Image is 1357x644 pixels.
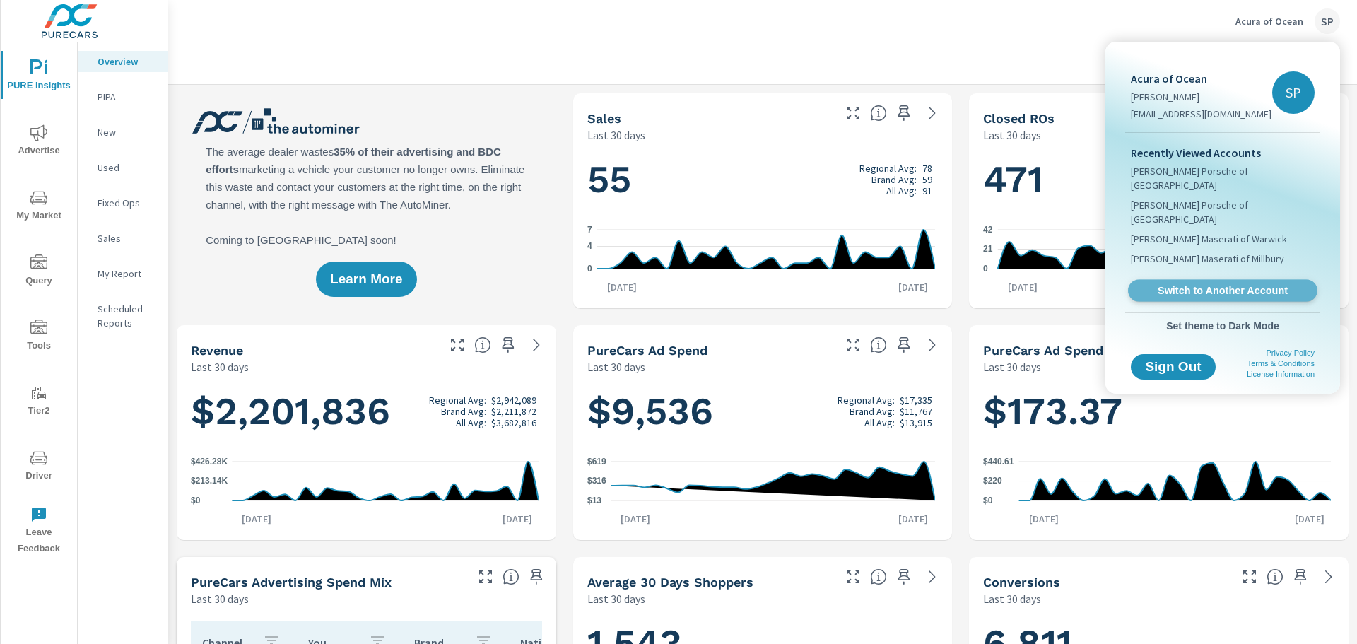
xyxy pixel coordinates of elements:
span: Sign Out [1142,361,1204,373]
div: SP [1272,71,1315,114]
p: Recently Viewed Accounts [1131,144,1315,161]
span: [PERSON_NAME] Porsche of [GEOGRAPHIC_DATA] [1131,164,1315,192]
a: Switch to Another Account [1128,280,1317,302]
span: [PERSON_NAME] Maserati of Millbury [1131,252,1284,266]
a: License Information [1247,370,1315,378]
button: Sign Out [1131,354,1216,380]
a: Terms & Conditions [1247,359,1315,368]
p: [EMAIL_ADDRESS][DOMAIN_NAME] [1131,107,1271,121]
p: Acura of Ocean [1131,70,1271,87]
p: [PERSON_NAME] [1131,90,1271,104]
span: [PERSON_NAME] Porsche of [GEOGRAPHIC_DATA] [1131,198,1315,226]
span: Switch to Another Account [1136,284,1309,298]
span: Set theme to Dark Mode [1131,320,1315,332]
button: Set theme to Dark Mode [1125,313,1320,339]
span: [PERSON_NAME] Maserati of Warwick [1131,232,1287,246]
a: Privacy Policy [1267,349,1315,357]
